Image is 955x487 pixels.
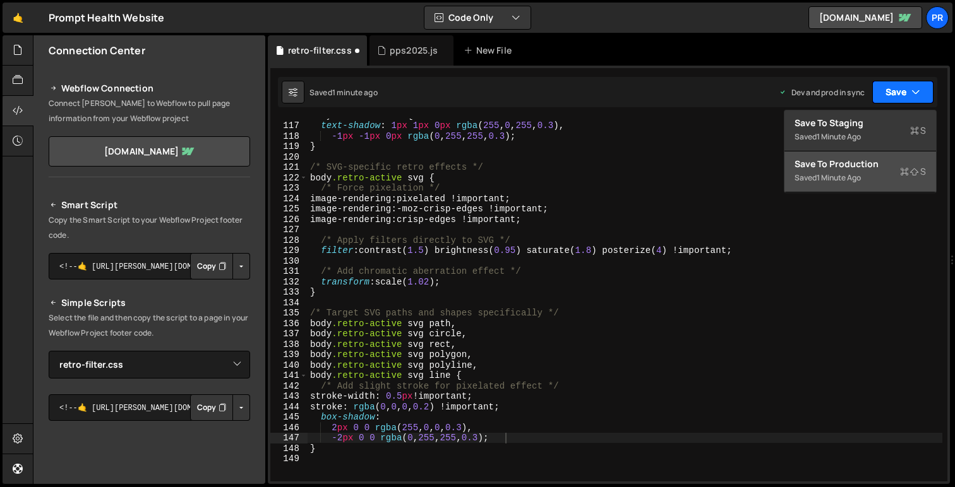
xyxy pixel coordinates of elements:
[270,152,308,163] div: 120
[270,225,308,235] div: 127
[270,120,308,131] div: 117
[779,87,865,98] div: Dev and prod in sync
[49,197,250,213] h2: Smart Script
[270,349,308,360] div: 139
[49,253,250,279] textarea: <!--🤙 [URL][PERSON_NAME][DOMAIN_NAME]> <script>document.addEventListener("DOMContentLoaded", func...
[270,194,308,204] div: 124
[872,81,934,103] button: Save
[270,339,308,350] div: 138
[190,253,250,279] div: Button group with nested dropdown
[49,81,250,96] h2: Webflow Connection
[795,158,926,170] div: Save to Production
[270,266,308,277] div: 131
[270,391,308,402] div: 143
[270,256,308,267] div: 130
[910,124,926,137] span: S
[270,235,308,246] div: 128
[270,287,308,298] div: 133
[190,394,250,421] div: Button group with nested dropdown
[288,44,352,57] div: retro-filter.css
[49,213,250,243] p: Copy the Smart Script to your Webflow Project footer code.
[795,170,926,185] div: Saved
[49,44,145,57] h2: Connection Center
[270,141,308,152] div: 119
[808,6,922,29] a: [DOMAIN_NAME]
[270,370,308,381] div: 141
[926,6,949,29] a: Pr
[270,454,308,464] div: 149
[270,423,308,433] div: 146
[49,295,250,310] h2: Simple Scripts
[270,360,308,371] div: 140
[190,253,233,279] button: Copy
[332,87,378,98] div: 1 minute ago
[784,110,936,151] button: Save to StagingS Saved1 minute ago
[309,87,378,98] div: Saved
[270,204,308,214] div: 125
[270,412,308,423] div: 145
[817,172,861,183] div: 1 minute ago
[49,310,250,341] p: Select the file and then copy the script to a page in your Webflow Project footer code.
[795,117,926,129] div: Save to Staging
[190,394,233,421] button: Copy
[270,433,308,443] div: 147
[270,308,308,319] div: 135
[270,277,308,288] div: 132
[270,329,308,339] div: 137
[900,165,926,178] span: S
[270,131,308,142] div: 118
[817,131,861,142] div: 1 minute ago
[49,136,250,167] a: [DOMAIN_NAME]
[390,44,438,57] div: pps2025.js
[424,6,531,29] button: Code Only
[270,214,308,225] div: 126
[49,10,164,25] div: Prompt Health Website
[270,381,308,392] div: 142
[3,3,33,33] a: 🤙
[270,245,308,256] div: 129
[270,402,308,413] div: 144
[270,443,308,454] div: 148
[464,44,517,57] div: New File
[270,298,308,308] div: 134
[270,319,308,329] div: 136
[49,394,250,421] textarea: <!--🤙 [URL][PERSON_NAME][DOMAIN_NAME]> <script>document.addEventListener("DOMContentLoaded", func...
[795,129,926,144] div: Saved
[270,183,308,194] div: 123
[270,162,308,173] div: 121
[270,173,308,184] div: 122
[49,96,250,126] p: Connect [PERSON_NAME] to Webflow to pull page information from your Webflow project
[784,151,936,192] button: Save to ProductionS Saved1 minute ago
